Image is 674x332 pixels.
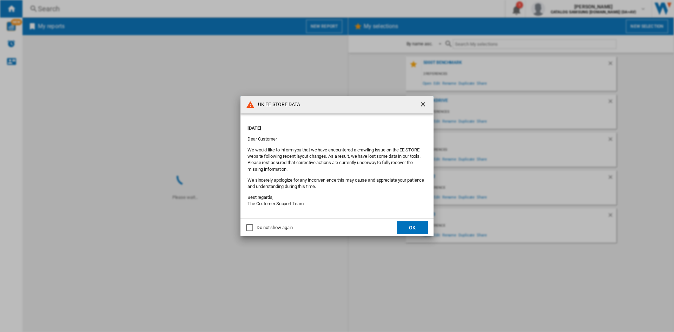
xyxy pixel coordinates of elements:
h4: UK EE STORE DATA [255,101,300,108]
div: Do not show again [257,224,293,231]
p: We sincerely apologize for any inconvenience this may cause and appreciate your patience and unde... [247,177,427,190]
md-checkbox: Do not show again [246,224,293,231]
p: Best regards, The Customer Support Team [247,194,427,207]
p: Dear Customer, [247,136,427,142]
button: OK [397,221,428,234]
button: getI18NText('BUTTONS.CLOSE_DIALOG') [417,98,431,112]
ng-md-icon: getI18NText('BUTTONS.CLOSE_DIALOG') [419,101,428,109]
strong: [DATE] [247,125,261,131]
p: We would like to inform you that we have encountered a crawling issue on the EE STORE website fol... [247,147,427,172]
